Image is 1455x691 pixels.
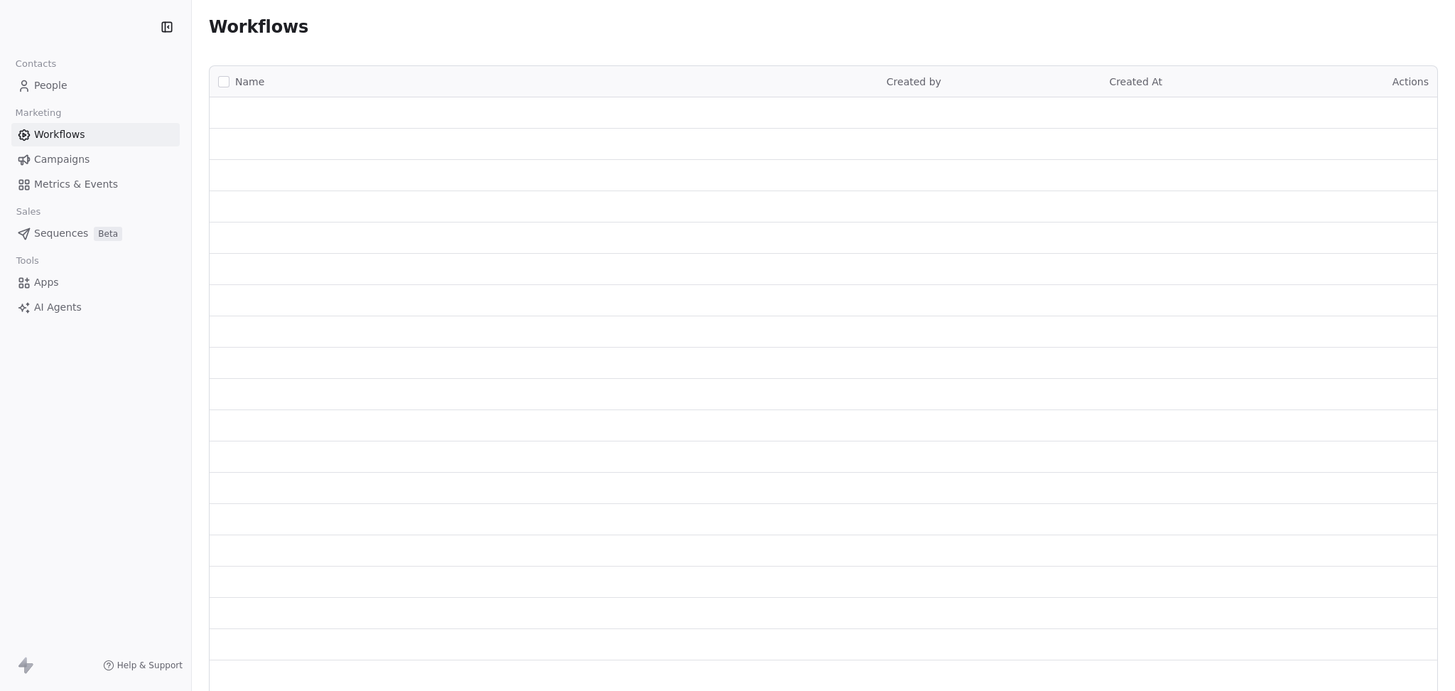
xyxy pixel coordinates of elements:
[11,74,180,97] a: People
[9,102,67,124] span: Marketing
[103,660,183,671] a: Help & Support
[11,271,180,294] a: Apps
[117,660,183,671] span: Help & Support
[34,300,82,315] span: AI Agents
[94,227,122,241] span: Beta
[34,152,90,167] span: Campaigns
[34,177,118,192] span: Metrics & Events
[9,53,63,75] span: Contacts
[34,127,85,142] span: Workflows
[34,78,67,93] span: People
[11,222,180,245] a: SequencesBeta
[209,17,308,37] span: Workflows
[11,123,180,146] a: Workflows
[1109,76,1162,87] span: Created At
[10,201,47,223] span: Sales
[11,296,180,319] a: AI Agents
[235,75,264,90] span: Name
[887,76,941,87] span: Created by
[11,148,180,171] a: Campaigns
[11,173,180,196] a: Metrics & Events
[34,226,88,241] span: Sequences
[1392,76,1429,87] span: Actions
[10,250,45,272] span: Tools
[34,275,59,290] span: Apps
